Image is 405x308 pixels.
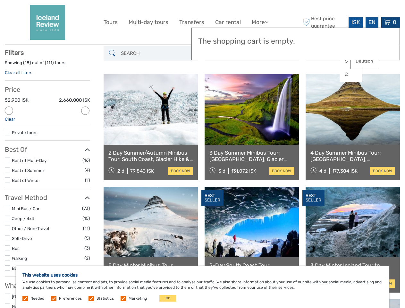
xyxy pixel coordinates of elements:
a: 3 Day Summer Minibus Tour: [GEOGRAPHIC_DATA], Glacier Hike and [GEOGRAPHIC_DATA] [209,150,294,163]
span: (3) [84,244,90,252]
span: (2) [84,264,90,272]
span: 4 d [319,168,326,174]
span: 0 [392,19,397,25]
span: 3 d [218,168,225,174]
label: 52.900 ISK [5,97,29,104]
a: 5 Day Winter Minibus Tour: [GEOGRAPHIC_DATA], [GEOGRAPHIC_DATA], [GEOGRAPHIC_DATA], South Coast &... [108,262,193,275]
div: BEST SELLER [302,190,325,206]
label: 111 [46,60,52,66]
span: (2) [84,254,90,262]
a: 2 Day Summer/Autumn Minibus Tour: South Coast, Glacier Hike & Jokulsarlon [108,150,193,163]
label: Needed [30,296,44,301]
div: We use cookies to personalise content and ads, to provide social media features and to analyse ou... [16,266,389,308]
h3: The shopping cart is empty. [198,37,393,46]
a: book now [269,167,294,175]
a: Clear all filters [5,70,32,75]
div: Showing ( ) out of ( ) tours [5,60,90,70]
a: [GEOGRAPHIC_DATA] [12,294,55,299]
a: Best of Summer [12,168,44,173]
input: SEARCH [118,48,195,59]
span: (5) [84,235,90,242]
a: 2-Day South Coast Tour w/HOTEL | [GEOGRAPHIC_DATA], [GEOGRAPHIC_DATA], [GEOGRAPHIC_DATA] & Waterf... [209,262,294,275]
a: Deutsch [351,56,378,67]
a: Best of Winter [12,178,40,183]
span: (11) [83,225,90,232]
a: Boat [12,266,21,271]
h3: What do you want to see? [5,282,90,289]
button: Open LiveChat chat widget [74,10,81,18]
h3: Price [5,86,90,93]
span: (15) [82,215,90,222]
img: 2352-2242c590-57d0-4cbf-9375-f685811e12ac_logo_big.png [30,5,65,40]
a: book now [370,167,395,175]
a: Transfers [179,18,204,27]
a: Mini Bus / Car [12,206,39,211]
a: Bus [12,246,20,251]
span: (73) [82,205,90,212]
span: (1) [85,176,90,184]
label: 18 [25,60,30,66]
a: 3 Day Winter Iceland Tour to [GEOGRAPHIC_DATA], [GEOGRAPHIC_DATA], [GEOGRAPHIC_DATA] and [GEOGRAP... [310,262,395,275]
div: 177.304 ISK [332,168,358,174]
a: Other / Non-Travel [12,226,49,231]
a: 4 Day Summer Minibus Tour: [GEOGRAPHIC_DATA], [GEOGRAPHIC_DATA], [GEOGRAPHIC_DATA] and [GEOGRAPHI... [310,150,395,163]
p: We're away right now. Please check back later! [9,11,72,16]
button: OK [159,295,176,302]
a: Tours [104,18,118,27]
a: Multi-day tours [129,18,168,27]
div: BEST SELLER [201,190,224,206]
div: EN [366,17,378,28]
h3: Travel Method [5,194,90,201]
label: Marketing [129,296,147,301]
a: Walking [12,256,27,261]
h3: Best Of [5,146,90,153]
span: Best price guarantee [301,15,347,29]
span: (16) [82,157,90,164]
label: 2.660.000 ISK [59,97,90,104]
a: book now [168,167,193,175]
div: Clear [5,116,90,122]
a: Private tours [12,130,38,135]
a: Car rental [215,18,241,27]
div: 79.843 ISK [130,168,154,174]
strong: Filters [5,49,24,56]
a: Self-Drive [12,236,32,241]
label: Preferences [59,296,82,301]
span: (4) [85,167,90,174]
a: More [252,18,268,27]
span: 2 d [117,168,124,174]
a: $ [340,56,362,67]
label: Statistics [97,296,114,301]
span: ISK [351,19,360,25]
div: 131.072 ISK [231,168,256,174]
a: Best of Multi-Day [12,158,46,163]
h5: This website uses cookies [22,272,383,278]
a: Jeep / 4x4 [12,216,34,221]
a: £ [340,69,362,80]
